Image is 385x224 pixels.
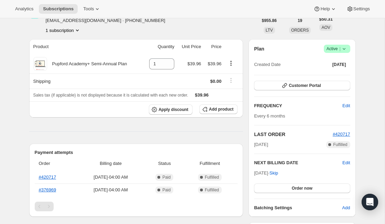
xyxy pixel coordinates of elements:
span: Customer Portal [289,83,321,88]
span: Sales tax (if applicable) is not displayed because it is calculated with each new order. [33,93,188,98]
span: Billing date [79,160,143,167]
span: ORDERS [291,28,309,33]
button: Order now [254,183,350,193]
span: $50.31 [319,16,333,23]
th: Unit Price [176,39,203,54]
a: #420717 [39,175,56,180]
nav: Pagination [35,202,238,211]
th: Shipping [29,74,143,89]
th: Product [29,39,143,54]
th: Order [35,156,77,171]
h2: FREQUENCY [254,102,342,109]
button: Analytics [11,4,37,14]
span: Paid [162,175,170,180]
span: [DATE] · 04:00 AM [79,187,143,193]
span: [DATE] · [254,170,278,176]
h2: Plan [254,45,264,52]
button: Edit [338,100,354,111]
a: #376969 [39,187,56,192]
span: Tools [83,6,94,12]
span: Fulfillment [186,160,234,167]
span: AOV [321,25,330,30]
span: LTV [266,28,273,33]
span: Created Date [254,61,280,68]
span: Add product [209,107,233,112]
h2: Payment attempts [35,149,238,156]
button: Product actions [46,27,81,34]
span: Edit [342,102,350,109]
th: Quantity [143,39,176,54]
span: Analytics [15,6,33,12]
div: Open Intercom Messenger [362,194,378,210]
span: Paid [162,187,170,193]
button: Customer Portal [254,81,350,90]
span: [EMAIL_ADDRESS][DOMAIN_NAME] · [PHONE_NUMBER] [46,17,165,24]
span: $39.96 [187,61,201,66]
span: | [339,46,340,52]
button: Subscriptions [39,4,78,14]
a: #420717 [333,132,350,137]
button: Edit [342,159,350,166]
span: Fulfilled [205,175,219,180]
button: Product actions [225,59,236,67]
button: Add [338,202,354,213]
button: Shipping actions [225,77,236,84]
button: Add product [199,104,238,114]
span: 19 [298,18,302,23]
img: product img [33,57,47,71]
span: [DATE] · 04:00 AM [79,174,143,181]
span: Help [320,6,330,12]
button: [DATE] [328,60,350,69]
span: [DATE] [332,62,346,67]
span: Active [327,45,348,52]
span: Settings [353,6,370,12]
span: Fulfilled [333,142,347,147]
div: Pupford Academy+ Semi-Annual Plan [47,60,127,67]
button: Apply discount [149,104,192,115]
span: $955.86 [262,18,277,23]
span: Skip [269,170,278,177]
span: Status [147,160,182,167]
button: 19 [294,16,306,25]
h6: Batching Settings [254,204,342,211]
span: $0.00 [210,79,222,84]
button: $955.86 [258,16,281,25]
h2: NEXT BILLING DATE [254,159,342,166]
span: Apply discount [158,107,188,112]
span: $39.96 [195,92,209,98]
th: Price [203,39,223,54]
button: #420717 [333,131,350,138]
button: Tools [79,4,105,14]
h2: LAST ORDER [254,131,333,138]
span: Fulfilled [205,187,219,193]
span: [DATE] [254,141,268,148]
span: $39.96 [208,61,221,66]
span: Order now [292,186,312,191]
button: Help [309,4,341,14]
button: Skip [265,168,282,179]
span: Subscriptions [43,6,74,12]
span: Every 6 months [254,113,285,119]
span: Add [342,204,350,211]
button: Settings [342,4,374,14]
